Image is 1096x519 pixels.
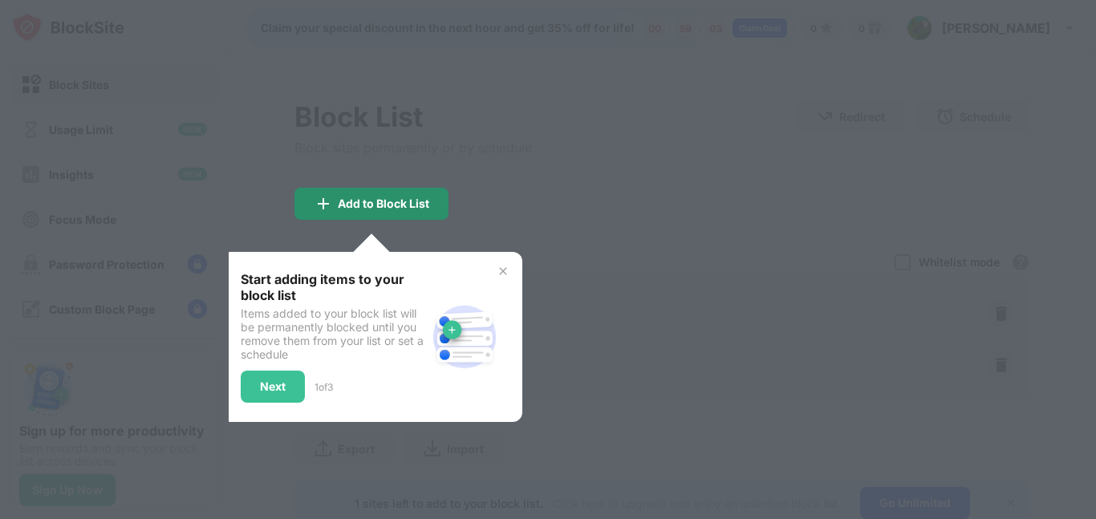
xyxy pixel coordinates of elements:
[426,298,503,375] img: block-site.svg
[497,265,509,278] img: x-button.svg
[260,380,286,393] div: Next
[241,271,426,303] div: Start adding items to your block list
[241,306,426,361] div: Items added to your block list will be permanently blocked until you remove them from your list o...
[338,197,429,210] div: Add to Block List
[315,381,333,393] div: 1 of 3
